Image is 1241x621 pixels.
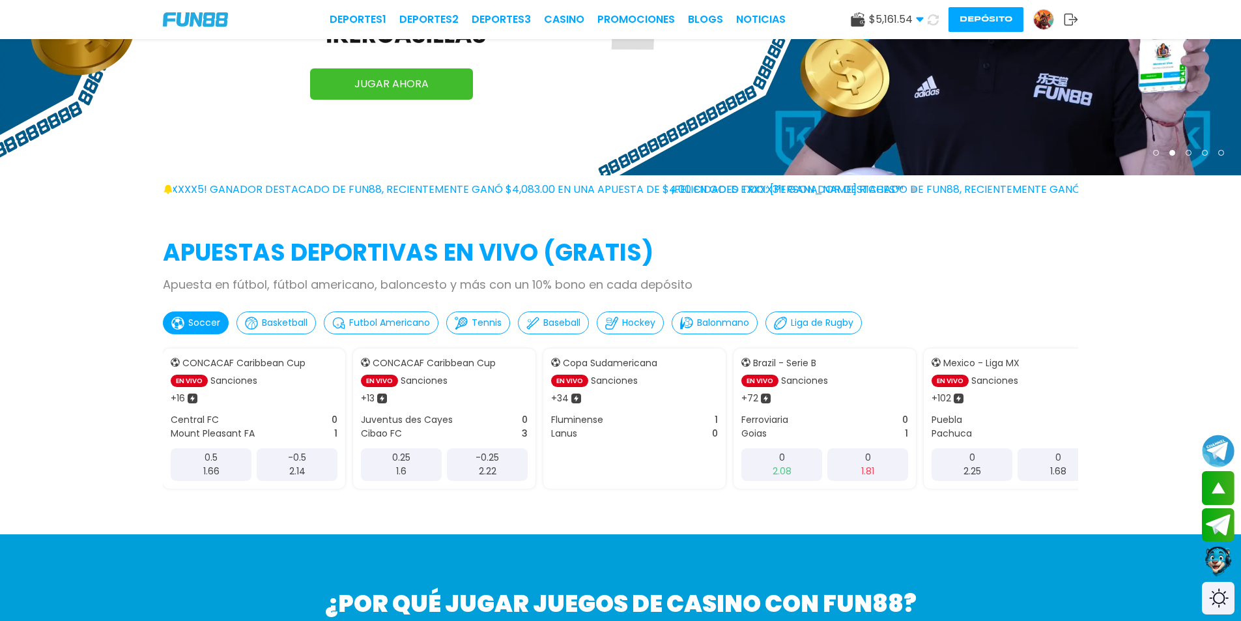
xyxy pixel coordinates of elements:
p: 0 [1055,451,1061,465]
p: CONCACAF Caribbean Cup [373,356,496,370]
p: Lanus [551,427,577,440]
img: Company Logo [163,12,228,27]
p: 0.5 [205,451,218,465]
p: 0 [332,413,337,427]
p: Sanciones [591,374,638,388]
p: Liga de Rugby [791,316,853,330]
p: 0 [969,451,975,465]
p: + 13 [361,392,375,405]
p: Balonmano [697,316,749,330]
p: Apuesta en fútbol, fútbol americano, baloncesto y más con un 10% bono en cada depósito [163,276,1078,293]
p: Baseball [543,316,580,330]
p: EN VIVO [932,375,969,387]
p: Soccer [188,316,220,330]
button: Soccer [163,311,229,334]
a: Avatar [1033,9,1064,30]
p: 3 [522,427,528,440]
button: Basketball [236,311,316,334]
span: $ 5,161.54 [869,12,924,27]
p: 2.08 [773,465,792,478]
p: Pachuca [932,427,972,440]
p: 1 [905,427,908,440]
button: Contact customer service [1202,545,1234,579]
p: Sanciones [210,374,257,388]
p: EN VIVO [171,375,208,387]
a: NOTICIAS [736,12,786,27]
p: + 34 [551,392,569,405]
a: Deportes3 [472,12,531,27]
p: 1 [334,427,337,440]
p: EN VIVO [741,375,778,387]
a: Deportes2 [399,12,459,27]
p: Puebla [932,413,962,427]
p: Ferroviaria [741,413,788,427]
a: Deportes1 [330,12,386,27]
p: Sanciones [781,374,828,388]
button: Join telegram [1202,508,1234,542]
p: Sanciones [401,374,448,388]
p: 1 [715,413,718,427]
p: Tennis [472,316,502,330]
p: + 16 [171,392,185,405]
p: Juventus des Cayes [361,413,453,427]
p: 1.66 [203,465,220,478]
img: Avatar [1034,10,1053,29]
p: EN VIVO [361,375,398,387]
p: 1.68 [1050,465,1066,478]
p: EN VIVO [551,375,588,387]
button: Balonmano [672,311,758,334]
p: 0 [522,413,528,427]
a: Promociones [597,12,675,27]
p: 2.25 [963,465,981,478]
h2: APUESTAS DEPORTIVAS EN VIVO (gratis) [163,235,1078,270]
p: Fluminense [551,413,603,427]
button: Tennis [446,311,510,334]
button: Baseball [518,311,589,334]
a: BLOGS [688,12,723,27]
p: Mount Pleasant FA [171,427,255,440]
p: Mexico - Liga MX [943,356,1020,370]
p: 1.6 [396,465,407,478]
p: Cibao FC [361,427,402,440]
p: 2.14 [289,465,306,478]
p: Futbol Americano [349,316,430,330]
p: 0 [779,451,785,465]
p: 2.22 [479,465,496,478]
div: Switch theme [1202,582,1234,614]
p: Goias [741,427,767,440]
p: Hockey [622,316,655,330]
button: scroll up [1202,471,1234,505]
p: CONCACAF Caribbean Cup [182,356,306,370]
p: + 102 [932,392,951,405]
button: Depósito [949,7,1023,32]
p: Brazil - Serie B [753,356,816,370]
p: Central FC [171,413,219,427]
a: JUGAR AHORA [310,68,473,100]
p: Sanciones [971,374,1018,388]
p: + 72 [741,392,758,405]
p: Basketball [262,316,307,330]
span: ¡FELICIDADES maxxxx5! GANADOR DESTACADO DE FUN88, RECIENTEMENTE GANÓ $4,083.00 EN UNA APUESTA DE ... [85,182,917,197]
button: Liga de Rugby [765,311,862,334]
p: -0.5 [288,451,306,465]
button: Hockey [597,311,664,334]
a: CASINO [544,12,584,27]
p: 0 [712,427,718,440]
p: 1.81 [861,465,874,478]
p: -0.25 [476,451,499,465]
button: Futbol Americano [324,311,438,334]
p: 0 [865,451,871,465]
button: Join telegram channel [1202,434,1234,468]
p: 0 [902,413,908,427]
p: 0.25 [392,451,410,465]
p: Copa Sudamericana [563,356,657,370]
